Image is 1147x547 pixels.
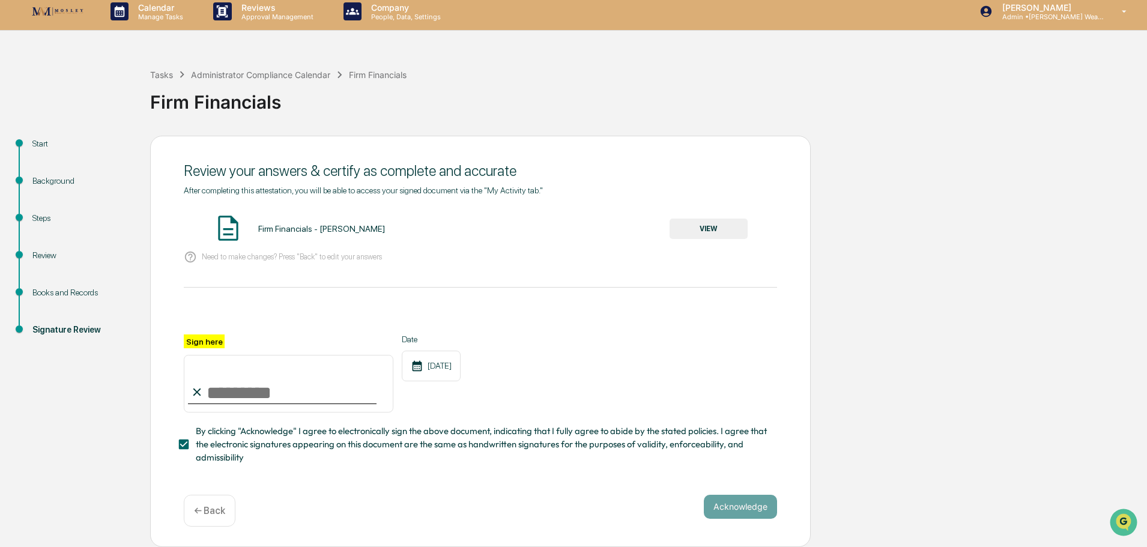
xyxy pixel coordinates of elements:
span: After completing this attestation, you will be able to access your signed document via the "My Ac... [184,186,543,195]
div: Firm Financials [150,82,1141,113]
p: How can we help? [12,25,219,44]
p: People, Data, Settings [362,13,447,21]
span: Preclearance [24,151,77,163]
img: logo [29,4,86,19]
div: Review [32,249,131,262]
button: VIEW [670,219,748,239]
span: Data Lookup [24,174,76,186]
p: Reviews [232,2,319,13]
img: Document Icon [213,213,243,243]
span: Attestations [99,151,149,163]
span: Pylon [120,204,145,213]
p: ← Back [194,505,225,516]
p: Need to make changes? Press "Back" to edit your answers [202,252,382,261]
button: Start new chat [204,95,219,110]
div: Administrator Compliance Calendar [191,70,330,80]
p: Company [362,2,447,13]
iframe: Open customer support [1109,507,1141,540]
div: Start new chat [41,92,197,104]
div: 🗄️ [87,153,97,162]
a: 🗄️Attestations [82,147,154,168]
div: Tasks [150,70,173,80]
a: 🖐️Preclearance [7,147,82,168]
p: Calendar [129,2,189,13]
div: Firm Financials - [PERSON_NAME] [258,224,385,234]
img: 1746055101610-c473b297-6a78-478c-a979-82029cc54cd1 [12,92,34,113]
label: Date [402,334,461,344]
span: By clicking "Acknowledge" I agree to electronically sign the above document, indicating that I fu... [196,425,767,465]
div: Start [32,138,131,150]
a: 🔎Data Lookup [7,169,80,191]
div: Firm Financials [349,70,407,80]
div: Books and Records [32,286,131,299]
div: 🖐️ [12,153,22,162]
p: Admin • [PERSON_NAME] Wealth [993,13,1104,21]
div: Steps [32,212,131,225]
div: [DATE] [402,351,461,381]
p: Manage Tasks [129,13,189,21]
div: Background [32,175,131,187]
div: Signature Review [32,324,131,336]
div: 🔎 [12,175,22,185]
a: Powered byPylon [85,203,145,213]
p: [PERSON_NAME] [993,2,1104,13]
label: Sign here [184,334,225,348]
p: Approval Management [232,13,319,21]
div: We're available if you need us! [41,104,152,113]
button: Acknowledge [704,495,777,519]
div: Review your answers & certify as complete and accurate [184,162,777,180]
